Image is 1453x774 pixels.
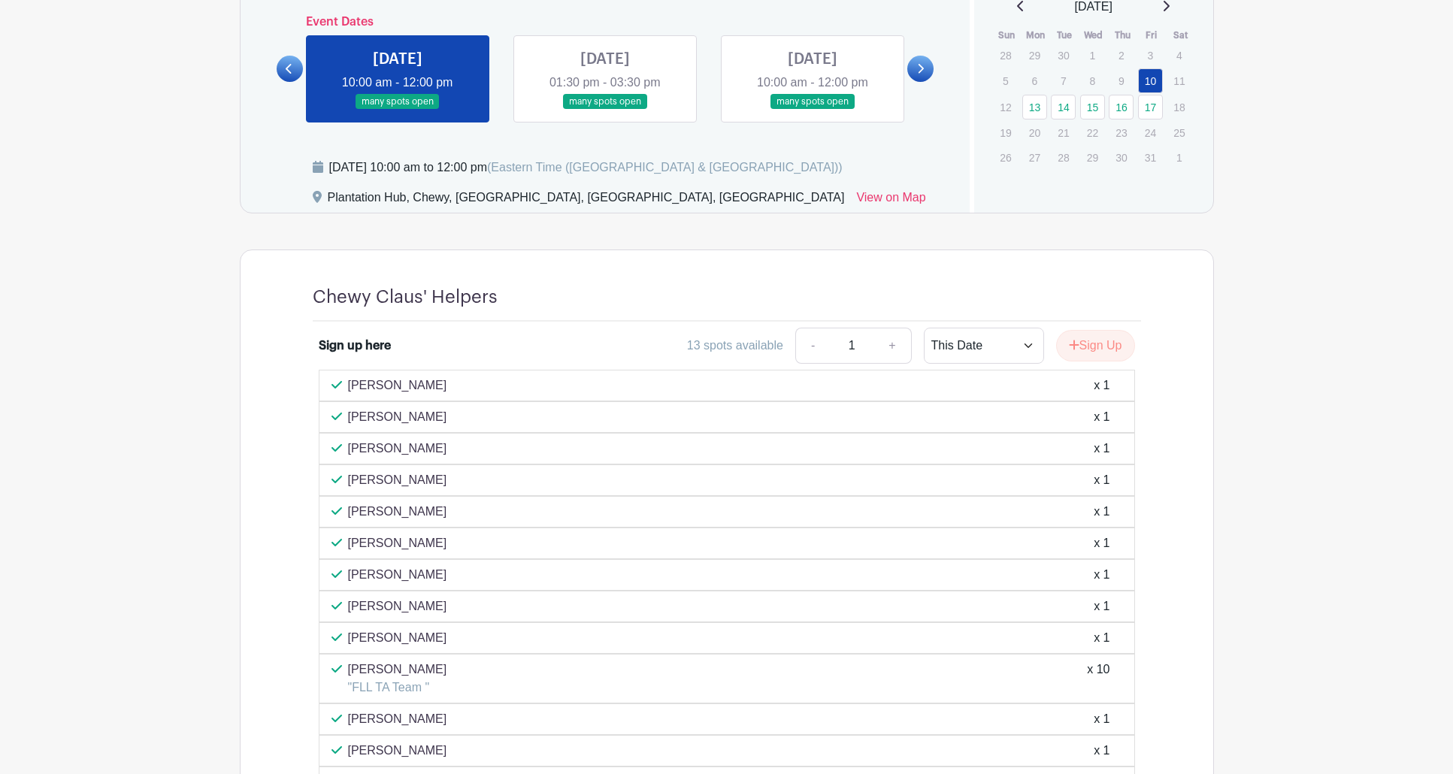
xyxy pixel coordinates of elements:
[1138,44,1163,67] p: 3
[1094,471,1109,489] div: x 1
[1094,408,1109,426] div: x 1
[348,710,447,728] p: [PERSON_NAME]
[1167,69,1191,92] p: 11
[1080,121,1105,144] p: 22
[1094,597,1109,615] div: x 1
[348,440,447,458] p: [PERSON_NAME]
[1109,95,1134,119] a: 16
[1109,121,1134,144] p: 23
[1094,376,1109,395] div: x 1
[1094,710,1109,728] div: x 1
[329,159,843,177] div: [DATE] 10:00 am to 12:00 pm
[348,566,447,584] p: [PERSON_NAME]
[687,337,783,355] div: 13 spots available
[348,679,447,697] p: "FLL TA Team "
[348,534,447,552] p: [PERSON_NAME]
[1167,44,1191,67] p: 4
[1051,44,1076,67] p: 30
[856,189,925,213] a: View on Map
[1094,629,1109,647] div: x 1
[487,161,843,174] span: (Eastern Time ([GEOGRAPHIC_DATA] & [GEOGRAPHIC_DATA]))
[303,15,908,29] h6: Event Dates
[1080,69,1105,92] p: 8
[1094,742,1109,760] div: x 1
[993,69,1018,92] p: 5
[319,337,391,355] div: Sign up here
[1051,121,1076,144] p: 21
[1166,28,1195,43] th: Sat
[1137,28,1167,43] th: Fri
[1080,146,1105,169] p: 29
[1056,330,1135,361] button: Sign Up
[1094,440,1109,458] div: x 1
[348,408,447,426] p: [PERSON_NAME]
[1138,68,1163,93] a: 10
[1079,28,1109,43] th: Wed
[1080,95,1105,119] a: 15
[1094,534,1109,552] div: x 1
[313,286,498,308] h4: Chewy Claus' Helpers
[348,376,447,395] p: [PERSON_NAME]
[993,95,1018,119] p: 12
[1022,69,1047,92] p: 6
[1087,661,1109,697] div: x 10
[1109,69,1134,92] p: 9
[1080,44,1105,67] p: 1
[1138,146,1163,169] p: 31
[1167,95,1191,119] p: 18
[1167,121,1191,144] p: 25
[993,44,1018,67] p: 28
[1167,146,1191,169] p: 1
[1051,69,1076,92] p: 7
[1051,146,1076,169] p: 28
[348,629,447,647] p: [PERSON_NAME]
[1094,503,1109,521] div: x 1
[1051,95,1076,119] a: 14
[1109,44,1134,67] p: 2
[1050,28,1079,43] th: Tue
[1022,95,1047,119] a: 13
[992,28,1022,43] th: Sun
[1022,121,1047,144] p: 20
[795,328,830,364] a: -
[1022,146,1047,169] p: 27
[1094,566,1109,584] div: x 1
[993,121,1018,144] p: 19
[1108,28,1137,43] th: Thu
[1022,44,1047,67] p: 29
[348,597,447,615] p: [PERSON_NAME]
[1022,28,1051,43] th: Mon
[348,471,447,489] p: [PERSON_NAME]
[1138,95,1163,119] a: 17
[348,661,447,679] p: [PERSON_NAME]
[328,189,845,213] div: Plantation Hub, Chewy, [GEOGRAPHIC_DATA], [GEOGRAPHIC_DATA], [GEOGRAPHIC_DATA]
[1138,121,1163,144] p: 24
[348,742,447,760] p: [PERSON_NAME]
[1109,146,1134,169] p: 30
[348,503,447,521] p: [PERSON_NAME]
[993,146,1018,169] p: 26
[873,328,911,364] a: +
